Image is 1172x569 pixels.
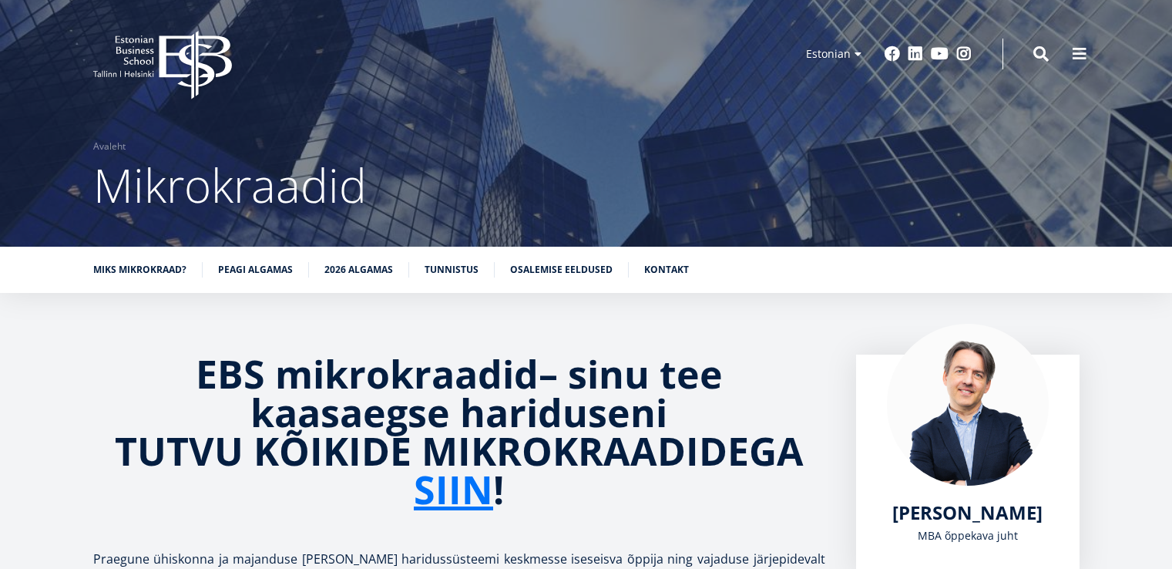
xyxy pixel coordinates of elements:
[115,348,804,516] strong: sinu tee kaasaegse hariduseni TUTVU KÕIKIDE MIKROKRAADIDEGA !
[885,46,900,62] a: Facebook
[324,262,393,278] a: 2026 algamas
[510,262,613,278] a: Osalemise eeldused
[414,470,493,509] a: SIIN
[892,500,1043,525] span: [PERSON_NAME]
[931,46,949,62] a: Youtube
[887,524,1049,547] div: MBA õppekava juht
[93,262,186,278] a: Miks mikrokraad?
[908,46,923,62] a: Linkedin
[644,262,689,278] a: Kontakt
[956,46,972,62] a: Instagram
[539,348,558,400] strong: –
[93,153,367,217] span: Mikrokraadid
[218,262,293,278] a: Peagi algamas
[196,348,539,400] strong: EBS mikrokraadid
[93,139,126,154] a: Avaleht
[425,262,479,278] a: Tunnistus
[892,501,1043,524] a: [PERSON_NAME]
[887,324,1049,486] img: Marko Rillo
